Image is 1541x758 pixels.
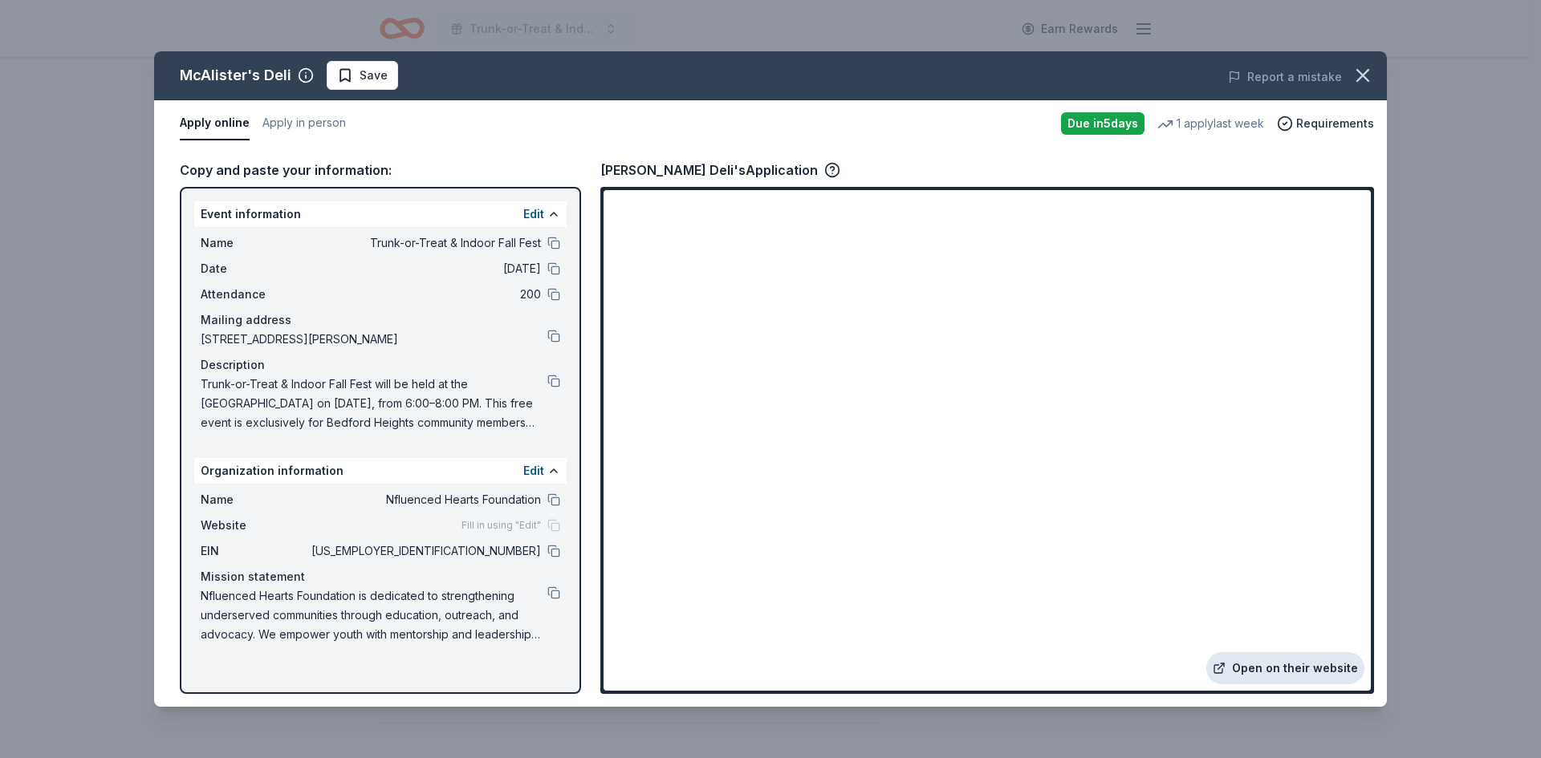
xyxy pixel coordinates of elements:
button: Report a mistake [1228,67,1342,87]
button: Edit [523,205,544,224]
div: Event information [194,201,567,227]
span: 200 [308,285,541,304]
span: Requirements [1296,114,1374,133]
div: Mission statement [201,567,560,586]
div: 1 apply last week [1157,114,1264,133]
span: Nfluenced Hearts Foundation [308,490,541,509]
button: Edit [523,461,544,480]
span: Save [360,66,388,85]
div: Description [201,355,560,375]
span: Date [201,259,308,278]
span: Trunk-or-Treat & Indoor Fall Fest [308,233,541,253]
button: Save [327,61,398,90]
span: Fill in using "Edit" [461,519,541,532]
button: Apply online [180,107,250,140]
span: EIN [201,541,308,561]
div: [PERSON_NAME] Deli's Application [600,160,840,180]
div: Due in 5 days [1061,112,1145,135]
div: McAlister's Deli [180,63,291,88]
span: Trunk-or-Treat & Indoor Fall Fest will be held at the [GEOGRAPHIC_DATA] on [DATE], from 6:00–8:00... [201,375,547,432]
a: Open on their website [1206,652,1364,684]
button: Apply in person [262,107,346,140]
span: Website [201,516,308,535]
span: [STREET_ADDRESS][PERSON_NAME] [201,330,547,349]
span: Attendance [201,285,308,304]
div: Copy and paste your information: [180,160,581,180]
span: Nfluenced Hearts Foundation is dedicated to strengthening underserved communities through educati... [201,586,547,644]
div: Mailing address [201,310,560,330]
span: [DATE] [308,259,541,278]
div: Organization information [194,458,567,484]
span: Name [201,490,308,509]
button: Requirements [1277,114,1374,133]
span: [US_EMPLOYER_IDENTIFICATION_NUMBER] [308,541,541,561]
span: Name [201,233,308,253]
